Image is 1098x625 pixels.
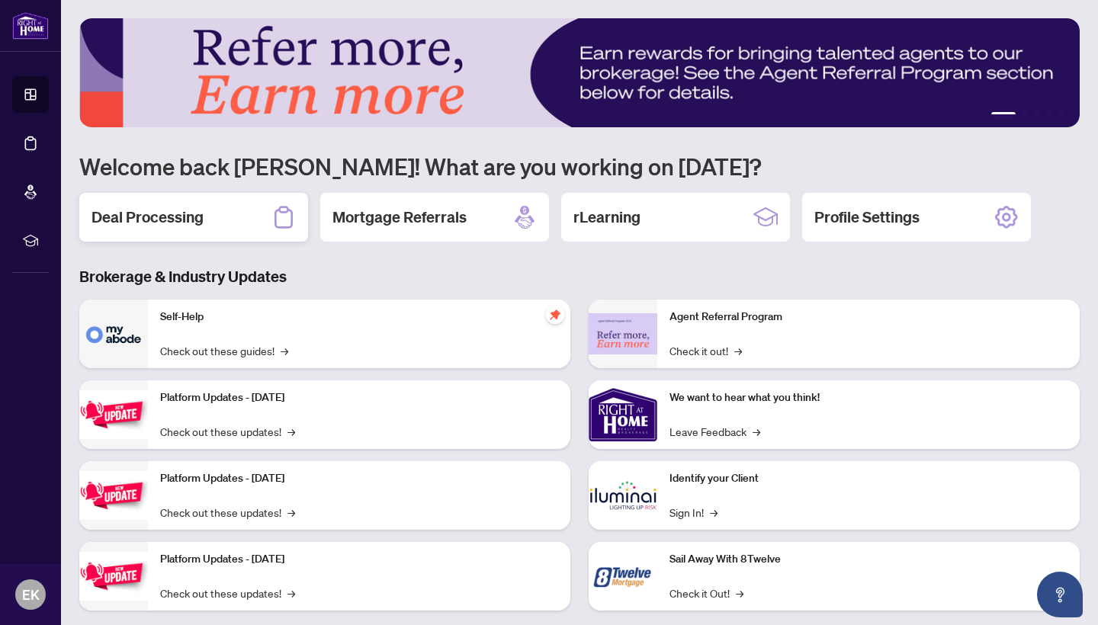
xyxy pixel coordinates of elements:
[12,11,49,40] img: logo
[79,152,1080,181] h1: Welcome back [PERSON_NAME]! What are you working on [DATE]?
[79,390,148,438] img: Platform Updates - July 21, 2025
[669,342,742,359] a: Check it out!→
[991,112,1016,118] button: 1
[753,423,760,440] span: →
[79,266,1080,287] h3: Brokerage & Industry Updates
[669,309,1067,325] p: Agent Referral Program
[281,342,288,359] span: →
[160,342,288,359] a: Check out these guides!→
[589,380,657,449] img: We want to hear what you think!
[1058,112,1064,118] button: 5
[79,471,148,519] img: Platform Updates - July 8, 2025
[669,551,1067,568] p: Sail Away With 8Twelve
[1046,112,1052,118] button: 4
[160,585,295,601] a: Check out these updates!→
[79,18,1080,127] img: Slide 0
[669,389,1067,406] p: We want to hear what you think!
[710,504,718,521] span: →
[160,309,558,325] p: Self-Help
[736,585,743,601] span: →
[669,585,743,601] a: Check it Out!→
[669,504,718,521] a: Sign In!→
[669,470,1067,487] p: Identify your Client
[22,584,40,605] span: EK
[814,207,920,228] h2: Profile Settings
[589,461,657,530] img: Identify your Client
[287,585,295,601] span: →
[1034,112,1040,118] button: 3
[546,306,564,324] span: pushpin
[287,504,295,521] span: →
[589,313,657,355] img: Agent Referral Program
[734,342,742,359] span: →
[1037,572,1083,617] button: Open asap
[79,552,148,600] img: Platform Updates - June 23, 2025
[332,207,467,228] h2: Mortgage Referrals
[1022,112,1028,118] button: 2
[160,423,295,440] a: Check out these updates!→
[91,207,204,228] h2: Deal Processing
[669,423,760,440] a: Leave Feedback→
[160,389,558,406] p: Platform Updates - [DATE]
[287,423,295,440] span: →
[160,504,295,521] a: Check out these updates!→
[573,207,640,228] h2: rLearning
[79,300,148,368] img: Self-Help
[589,542,657,611] img: Sail Away With 8Twelve
[160,551,558,568] p: Platform Updates - [DATE]
[160,470,558,487] p: Platform Updates - [DATE]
